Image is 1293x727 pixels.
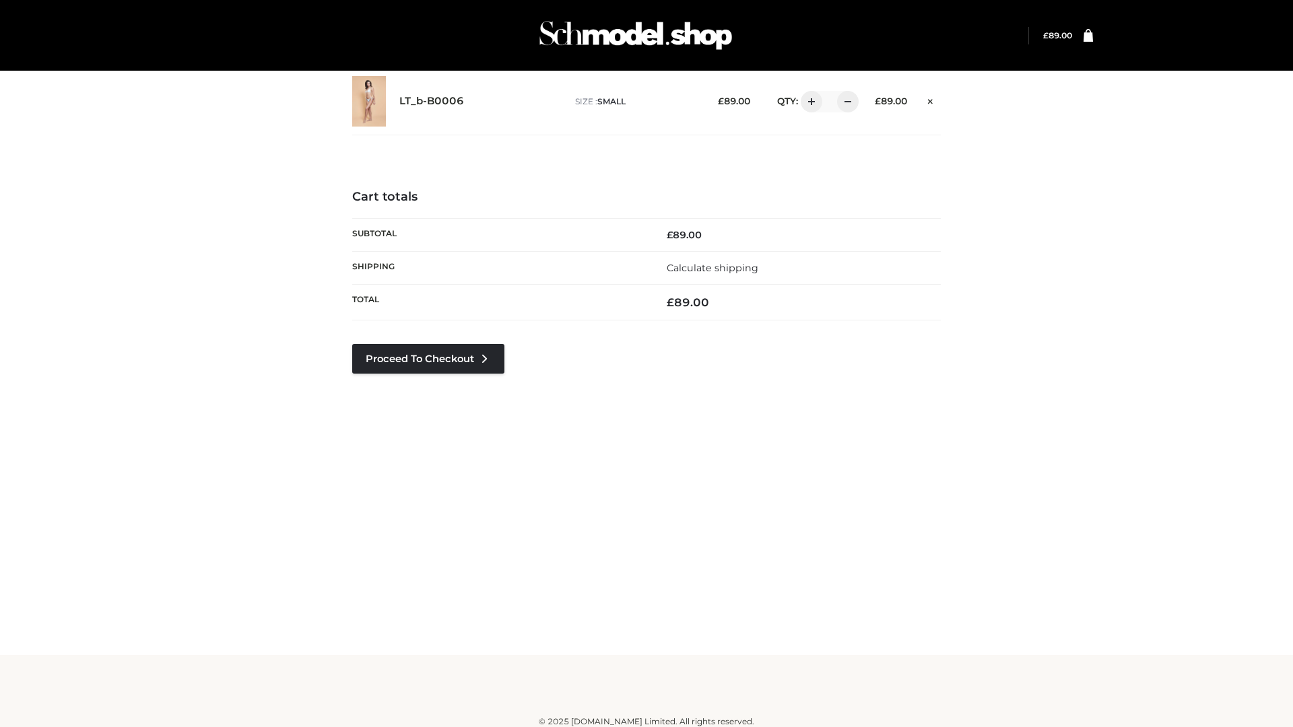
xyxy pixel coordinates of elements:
bdi: 89.00 [667,296,709,309]
bdi: 89.00 [1043,30,1072,40]
bdi: 89.00 [667,229,702,241]
a: Proceed to Checkout [352,344,504,374]
a: Remove this item [921,91,941,108]
span: £ [718,96,724,106]
th: Subtotal [352,218,646,251]
bdi: 89.00 [718,96,750,106]
img: Schmodel Admin 964 [535,9,737,62]
div: QTY: [764,91,854,112]
span: £ [667,296,674,309]
h4: Cart totals [352,190,941,205]
span: £ [667,229,673,241]
a: LT_b-B0006 [399,95,464,108]
p: size : [575,96,697,108]
span: SMALL [597,96,626,106]
span: £ [875,96,881,106]
a: £89.00 [1043,30,1072,40]
th: Shipping [352,251,646,284]
a: Calculate shipping [667,262,758,274]
span: £ [1043,30,1049,40]
bdi: 89.00 [875,96,907,106]
th: Total [352,285,646,320]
